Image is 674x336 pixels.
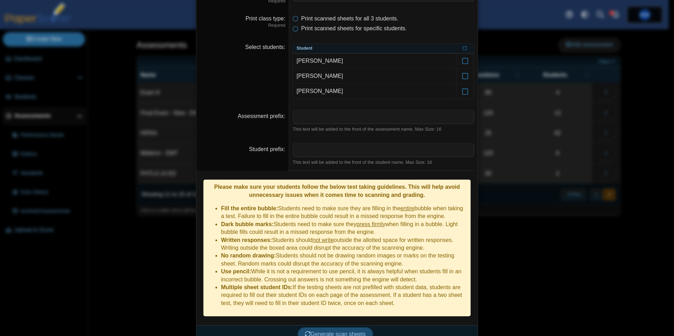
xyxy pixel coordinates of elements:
li: Students need to make sure they are filling in the bubble when taking a test. Failure to fill in ... [221,205,467,220]
th: Student [293,44,456,54]
li: Students need to make sure they when filling in a bubble. Light bubble fills could result in a mi... [221,220,467,236]
td: [PERSON_NAME] [293,69,456,84]
label: Print class type [245,15,285,21]
b: No random drawing: [221,253,276,259]
span: Print scanned sheets for all 3 students. [301,15,398,21]
u: not write [312,237,333,243]
b: Fill the entire bubble: [221,205,278,211]
li: Students should not be drawing random images or marks on the testing sheet. Random marks could di... [221,252,467,268]
td: [PERSON_NAME] [293,84,456,99]
div: This text will be added to the front of the assessment name. Max Size: 16 [293,126,474,132]
u: press firmly [356,221,385,227]
label: Select students [245,44,285,50]
li: While it is not a requirement to use pencil, it is always helpful when students fill in an incorr... [221,268,467,284]
dfn: Required [200,23,285,29]
div: This text will be added to the front of the student name. Max Size: 16 [293,159,474,166]
b: Dark bubble marks: [221,221,274,227]
label: Assessment prefix [238,113,285,119]
b: Please make sure your students follow the below test taking guidelines. This will help avoid unne... [214,184,460,198]
li: Students should outside the allotted space for written responses. Writing outside the boxed area ... [221,236,467,252]
u: entire [400,205,415,211]
b: Written responses: [221,237,272,243]
label: Student prefix [249,146,285,152]
span: Print scanned sheets for specific students. [301,25,407,31]
td: [PERSON_NAME] [293,54,456,69]
b: Use pencil: [221,268,251,274]
li: If the testing sheets are not prefilled with student data, students are required to fill out thei... [221,284,467,307]
b: Multiple sheet student IDs: [221,284,293,290]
